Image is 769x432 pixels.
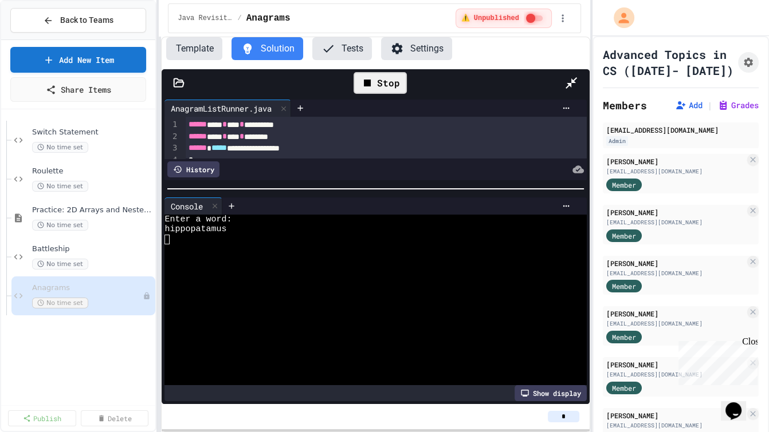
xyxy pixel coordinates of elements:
[164,224,226,234] span: hippopatamus
[606,269,745,278] div: [EMAIL_ADDRESS][DOMAIN_NAME]
[606,218,745,227] div: [EMAIL_ADDRESS][DOMAIN_NAME]
[179,155,185,164] span: Fold line
[164,197,222,215] div: Console
[32,167,153,176] span: Roulette
[606,136,628,146] div: Admin
[5,5,79,73] div: Chat with us now!Close
[32,142,88,153] span: No time set
[164,102,277,114] div: AnagramListRunner.java
[606,125,755,135] div: [EMAIL_ADDRESS][DOMAIN_NAME]
[164,200,208,212] div: Console
[603,97,647,113] h2: Members
[167,161,219,177] div: History
[721,386,758,421] iframe: chat widget
[164,131,179,143] div: 2
[606,319,745,328] div: [EMAIL_ADDRESS][DOMAIN_NAME]
[32,283,143,293] span: Anagrams
[164,142,179,154] div: 3
[232,37,303,60] button: Solution
[164,154,179,166] div: 4
[515,385,587,401] div: Show display
[10,77,146,102] a: Share Items
[32,128,153,137] span: Switch Statement
[606,207,745,217] div: [PERSON_NAME]
[456,9,551,28] div: ⚠️ Students cannot see this content! Click the toggle to publish it and make it visible to your c...
[606,308,745,319] div: [PERSON_NAME]
[675,100,703,111] button: Add
[166,37,222,60] button: Template
[32,259,88,269] span: No time set
[143,292,151,300] div: Unpublished
[81,410,149,426] a: Delete
[381,37,452,60] button: Settings
[674,336,758,385] iframe: chat widget
[32,181,88,192] span: No time set
[606,258,745,268] div: [PERSON_NAME]
[237,14,241,23] span: /
[461,14,519,23] span: ⚠️ Unpublished
[312,37,372,60] button: Tests
[32,244,153,254] span: Battleship
[8,410,76,426] a: Publish
[10,47,146,73] a: Add New Item
[164,215,232,224] span: Enter a word:
[602,5,637,31] div: My Account
[32,298,88,308] span: No time set
[606,410,745,421] div: [PERSON_NAME]
[612,383,636,393] span: Member
[738,52,759,73] button: Assignment Settings
[612,332,636,342] span: Member
[164,119,179,131] div: 1
[32,220,88,231] span: No time set
[606,421,745,430] div: [EMAIL_ADDRESS][DOMAIN_NAME]
[10,8,146,33] button: Back to Teams
[606,156,745,167] div: [PERSON_NAME]
[60,14,113,26] span: Back to Teams
[246,11,291,25] span: Anagrams
[32,205,153,215] span: Practice: 2D Arrays and Nested for Loops
[707,98,713,112] span: |
[612,180,636,190] span: Member
[717,100,759,111] button: Grades
[354,72,407,94] div: Stop
[178,14,233,23] span: Java Revisited
[606,167,745,176] div: [EMAIL_ADDRESS][DOMAIN_NAME]
[606,370,745,379] div: [EMAIL_ADDRESS][DOMAIN_NAME]
[612,281,636,291] span: Member
[164,100,291,117] div: AnagramListRunner.java
[606,359,745,370] div: [PERSON_NAME]
[612,231,636,241] span: Member
[603,46,733,78] h1: Advanced Topics in CS ([DATE]- [DATE])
